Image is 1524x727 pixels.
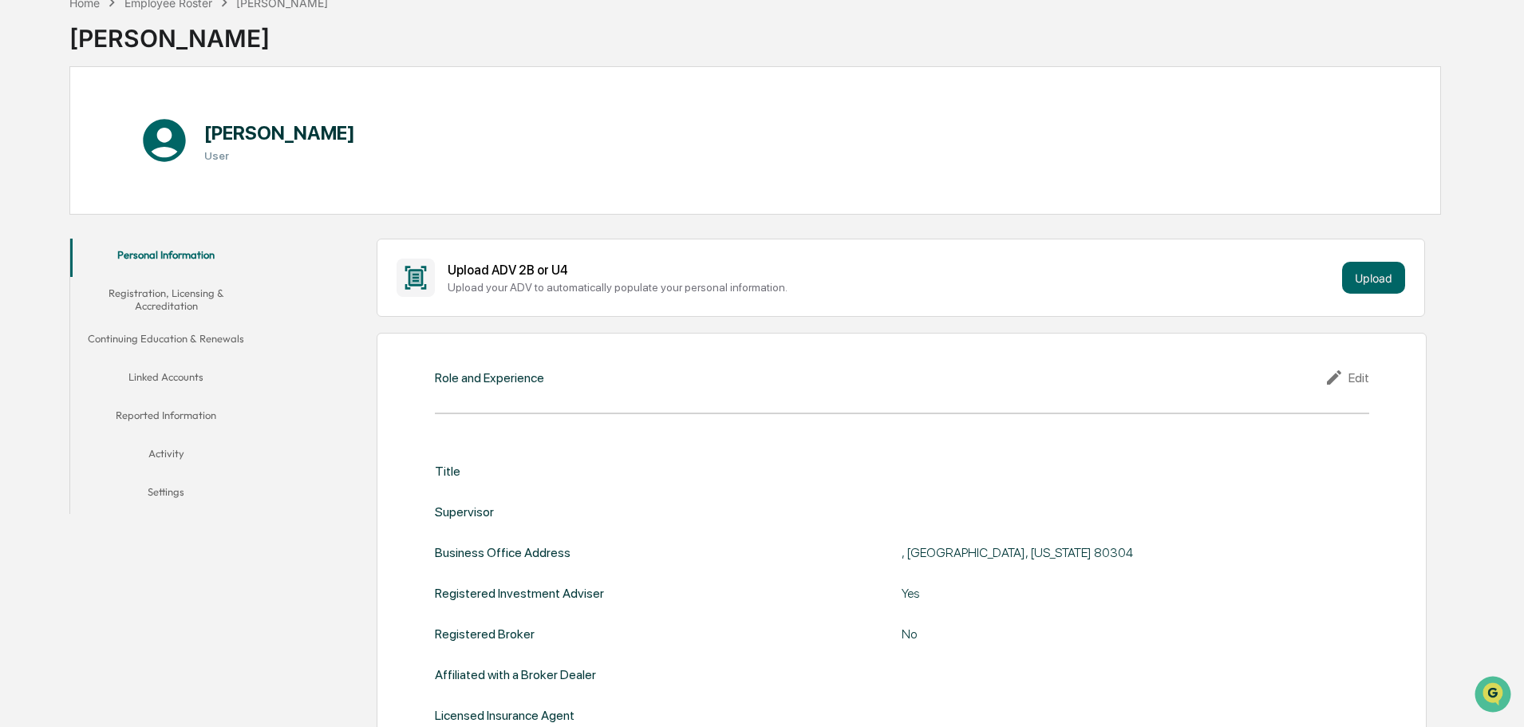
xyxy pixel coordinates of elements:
[902,545,1301,560] div: , [GEOGRAPHIC_DATA], [US_STATE] 80304
[70,476,262,514] button: Settings
[16,34,290,59] p: How can we help?
[70,361,262,399] button: Linked Accounts
[70,322,262,361] button: Continuing Education & Renewals
[435,504,494,520] div: Supervisor
[116,203,128,215] div: 🗄️
[16,122,45,151] img: 1746055101610-c473b297-6a78-478c-a979-82029cc54cd1
[109,195,204,223] a: 🗄️Attestations
[902,586,1301,601] div: Yes
[204,121,355,144] h1: [PERSON_NAME]
[435,545,571,560] div: Business Office Address
[16,233,29,246] div: 🔎
[16,203,29,215] div: 🖐️
[448,263,1336,278] div: Upload ADV 2B or U4
[32,231,101,247] span: Data Lookup
[204,149,355,162] h3: User
[271,127,290,146] button: Start new chat
[902,626,1301,642] div: No
[132,201,198,217] span: Attestations
[1342,262,1405,294] button: Upload
[435,708,574,723] div: Licensed Insurance Agent
[54,138,202,151] div: We're available if you need us!
[435,370,544,385] div: Role and Experience
[70,277,262,322] button: Registration, Licensing & Accreditation
[435,667,596,682] div: Affiliated with a Broker Dealer
[448,281,1336,294] div: Upload your ADV to automatically populate your personal information.
[70,239,262,514] div: secondary tabs example
[69,11,328,53] div: [PERSON_NAME]
[10,195,109,223] a: 🖐️Preclearance
[32,201,103,217] span: Preclearance
[435,626,535,642] div: Registered Broker
[54,122,262,138] div: Start new chat
[435,464,460,479] div: Title
[1473,674,1516,717] iframe: Open customer support
[10,225,107,254] a: 🔎Data Lookup
[70,437,262,476] button: Activity
[159,271,193,283] span: Pylon
[113,270,193,283] a: Powered byPylon
[70,239,262,277] button: Personal Information
[1325,368,1369,387] div: Edit
[435,586,604,601] div: Registered Investment Adviser
[70,399,262,437] button: Reported Information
